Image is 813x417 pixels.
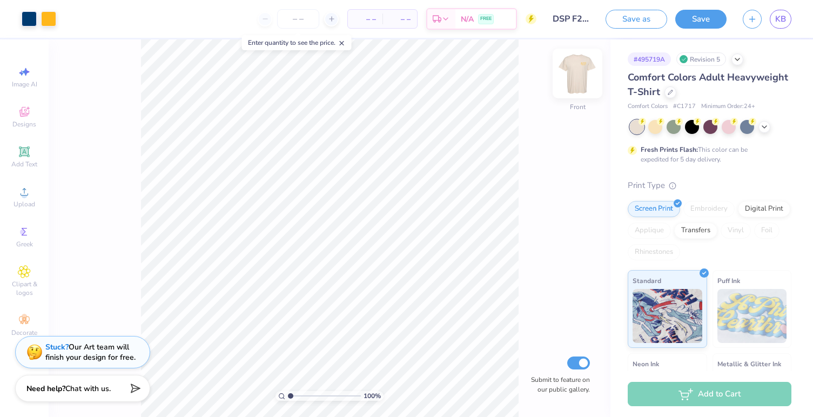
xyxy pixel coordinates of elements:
div: Vinyl [721,223,751,239]
span: Comfort Colors [628,102,668,111]
span: Clipart & logos [5,280,43,297]
span: Add Text [11,160,37,169]
span: Designs [12,120,36,129]
div: Screen Print [628,201,680,217]
div: This color can be expedited for 5 day delivery. [641,145,774,164]
div: Transfers [674,223,717,239]
strong: Stuck? [45,342,69,352]
strong: Fresh Prints Flash: [641,145,698,154]
div: Revision 5 [676,52,726,66]
span: – – [389,14,411,25]
span: # C1717 [673,102,696,111]
span: 100 % [364,391,381,401]
label: Submit to feature on our public gallery. [525,375,590,394]
div: Our Art team will finish your design for free. [45,342,136,362]
input: – – [277,9,319,29]
span: Metallic & Glitter Ink [717,358,781,369]
img: Puff Ink [717,289,787,343]
div: Digital Print [738,201,790,217]
span: Puff Ink [717,275,740,286]
span: Neon Ink [633,358,659,369]
div: Applique [628,223,671,239]
span: Comfort Colors Adult Heavyweight T-Shirt [628,71,788,98]
div: # 495719A [628,52,671,66]
span: – – [354,14,376,25]
strong: Need help? [26,384,65,394]
input: Untitled Design [545,8,597,30]
button: Save [675,10,727,29]
a: KB [770,10,791,29]
div: Rhinestones [628,244,680,260]
span: FREE [480,15,492,23]
span: N/A [461,14,474,25]
span: Image AI [12,80,37,89]
span: Upload [14,200,35,208]
span: KB [775,13,786,25]
span: Greek [16,240,33,248]
button: Save as [606,10,667,29]
div: Foil [754,223,780,239]
img: Standard [633,289,702,343]
span: Decorate [11,328,37,337]
div: Print Type [628,179,791,192]
div: Embroidery [683,201,735,217]
div: Front [570,102,586,112]
img: Front [556,52,599,95]
span: Standard [633,275,661,286]
span: Chat with us. [65,384,111,394]
div: Enter quantity to see the price. [242,35,352,50]
span: Minimum Order: 24 + [701,102,755,111]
